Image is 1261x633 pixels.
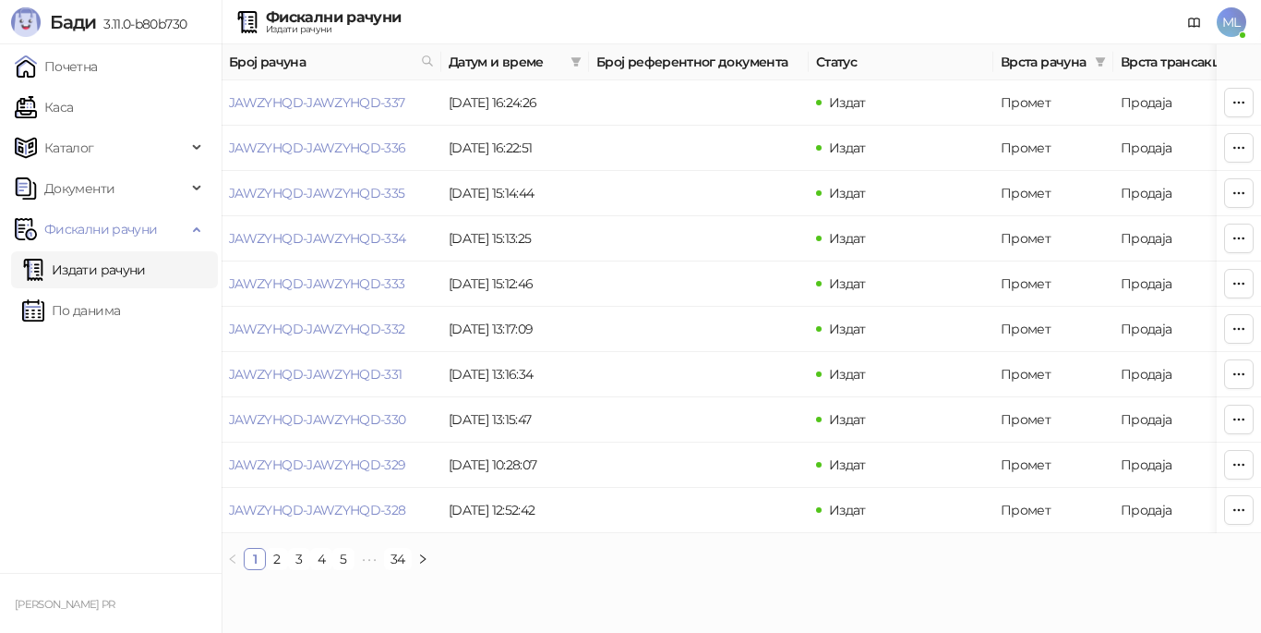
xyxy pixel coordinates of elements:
span: Издат [829,321,866,337]
span: Издат [829,230,866,247]
a: JAWZYHQD-JAWZYHQD-330 [229,411,406,428]
small: [PERSON_NAME] PR [15,598,115,611]
td: Промет [993,80,1113,126]
td: [DATE] 15:14:44 [441,171,589,216]
button: right [412,548,434,570]
span: filter [567,48,585,76]
a: По данима [22,292,120,329]
span: filter [570,56,582,67]
td: Промет [993,216,1113,262]
span: Бади [50,11,96,33]
span: filter [1095,56,1106,67]
td: [DATE] 12:52:42 [441,488,589,533]
a: 4 [311,549,331,569]
li: Следећих 5 Страна [354,548,384,570]
td: Промет [993,262,1113,307]
a: 34 [385,549,411,569]
span: Издат [829,502,866,518]
a: JAWZYHQD-JAWZYHQD-336 [229,140,406,156]
td: [DATE] 13:15:47 [441,397,589,443]
li: Претходна страна [222,548,244,570]
span: Каталог [44,129,94,166]
li: 5 [332,548,354,570]
td: [DATE] 10:28:07 [441,443,589,488]
a: 2 [267,549,287,569]
span: Издат [829,275,866,292]
td: JAWZYHQD-JAWZYHQD-330 [222,397,441,443]
a: JAWZYHQD-JAWZYHQD-335 [229,185,405,201]
li: 34 [384,548,412,570]
td: JAWZYHQD-JAWZYHQD-332 [222,307,441,352]
span: left [227,554,238,565]
td: Промет [993,171,1113,216]
td: Промет [993,126,1113,171]
td: JAWZYHQD-JAWZYHQD-328 [222,488,441,533]
a: JAWZYHQD-JAWZYHQD-329 [229,456,406,473]
li: 1 [244,548,266,570]
span: filter [1091,48,1110,76]
th: Број референтног документа [589,44,809,80]
td: Промет [993,488,1113,533]
a: JAWZYHQD-JAWZYHQD-337 [229,94,405,111]
th: Статус [809,44,993,80]
td: JAWZYHQD-JAWZYHQD-334 [222,216,441,262]
span: Фискални рачуни [44,211,157,248]
span: Број рачуна [229,52,414,72]
li: 3 [288,548,310,570]
div: Издати рачуни [266,25,401,34]
a: 1 [245,549,265,569]
span: Издат [829,94,866,111]
span: Врста трансакције [1121,52,1244,72]
a: JAWZYHQD-JAWZYHQD-333 [229,275,405,292]
li: Следећа страна [412,548,434,570]
li: 4 [310,548,332,570]
span: Врста рачуна [1001,52,1087,72]
td: [DATE] 15:12:46 [441,262,589,307]
span: Издат [829,456,866,473]
div: Фискални рачуни [266,10,401,25]
a: 5 [333,549,354,569]
th: Број рачуна [222,44,441,80]
span: right [417,554,428,565]
li: 2 [266,548,288,570]
a: 3 [289,549,309,569]
td: Промет [993,352,1113,397]
a: Каса [15,89,73,126]
th: Врста рачуна [993,44,1113,80]
span: Издат [829,366,866,383]
a: Документација [1180,7,1209,37]
td: JAWZYHQD-JAWZYHQD-329 [222,443,441,488]
td: [DATE] 13:16:34 [441,352,589,397]
a: Почетна [15,48,98,85]
span: Документи [44,170,114,207]
span: Издат [829,140,866,156]
td: Промет [993,443,1113,488]
td: Промет [993,397,1113,443]
a: JAWZYHQD-JAWZYHQD-332 [229,321,405,337]
td: [DATE] 13:17:09 [441,307,589,352]
button: left [222,548,244,570]
span: ••• [354,548,384,570]
img: Logo [11,7,41,37]
td: [DATE] 15:13:25 [441,216,589,262]
td: JAWZYHQD-JAWZYHQD-337 [222,80,441,126]
span: Датум и време [449,52,563,72]
td: JAWZYHQD-JAWZYHQD-333 [222,262,441,307]
td: [DATE] 16:22:51 [441,126,589,171]
span: 3.11.0-b80b730 [96,16,186,32]
td: [DATE] 16:24:26 [441,80,589,126]
a: JAWZYHQD-JAWZYHQD-331 [229,366,402,383]
a: JAWZYHQD-JAWZYHQD-328 [229,502,406,518]
td: Промет [993,307,1113,352]
td: JAWZYHQD-JAWZYHQD-336 [222,126,441,171]
td: JAWZYHQD-JAWZYHQD-331 [222,352,441,397]
a: JAWZYHQD-JAWZYHQD-334 [229,230,406,247]
span: Издат [829,411,866,428]
span: ML [1217,7,1246,37]
span: Издат [829,185,866,201]
td: JAWZYHQD-JAWZYHQD-335 [222,171,441,216]
a: Издати рачуни [22,251,146,288]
